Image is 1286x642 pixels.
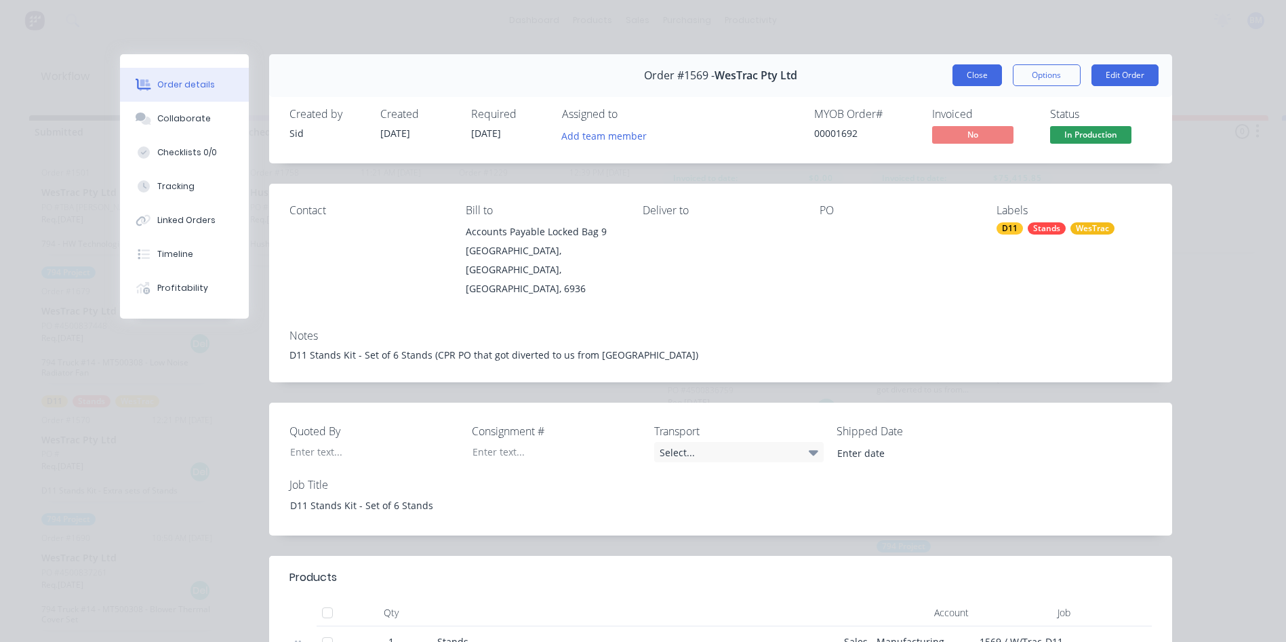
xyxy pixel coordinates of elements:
[120,271,249,305] button: Profitability
[932,108,1034,121] div: Invoiced
[466,204,621,217] div: Bill to
[932,126,1013,143] span: No
[820,204,975,217] div: PO
[1050,126,1131,146] button: In Production
[466,222,621,298] div: Accounts Payable Locked Bag 9[GEOGRAPHIC_DATA], [GEOGRAPHIC_DATA], [GEOGRAPHIC_DATA], 6936
[814,108,916,121] div: MYOB Order #
[1070,222,1114,235] div: WesTrac
[839,599,974,626] div: Account
[562,126,654,144] button: Add team member
[1050,126,1131,143] span: In Production
[1013,64,1081,86] button: Options
[554,126,654,144] button: Add team member
[466,241,621,298] div: [GEOGRAPHIC_DATA], [GEOGRAPHIC_DATA], [GEOGRAPHIC_DATA], 6936
[120,237,249,271] button: Timeline
[289,108,364,121] div: Created by
[643,204,798,217] div: Deliver to
[120,68,249,102] button: Order details
[350,599,432,626] div: Qty
[472,423,641,439] label: Consignment #
[157,146,217,159] div: Checklists 0/0
[814,126,916,140] div: 00001692
[562,108,698,121] div: Assigned to
[715,69,797,82] span: WesTrac Pty Ltd
[644,69,715,82] span: Order #1569 -
[997,222,1023,235] div: D11
[380,127,410,140] span: [DATE]
[120,203,249,237] button: Linked Orders
[654,423,824,439] label: Transport
[157,282,208,294] div: Profitability
[974,599,1076,626] div: Job
[157,214,216,226] div: Linked Orders
[471,127,501,140] span: [DATE]
[471,108,546,121] div: Required
[997,204,1152,217] div: Labels
[837,423,1006,439] label: Shipped Date
[289,423,459,439] label: Quoted By
[380,108,455,121] div: Created
[466,222,621,241] div: Accounts Payable Locked Bag 9
[1028,222,1066,235] div: Stands
[120,169,249,203] button: Tracking
[157,180,195,193] div: Tracking
[120,102,249,136] button: Collaborate
[120,136,249,169] button: Checklists 0/0
[1050,108,1152,121] div: Status
[1091,64,1159,86] button: Edit Order
[828,443,997,463] input: Enter date
[654,442,824,462] div: Select...
[289,126,364,140] div: Sid
[157,113,211,125] div: Collaborate
[157,248,193,260] div: Timeline
[952,64,1002,86] button: Close
[289,329,1152,342] div: Notes
[289,348,1152,362] div: D11 Stands Kit - Set of 6 Stands (CPR PO that got diverted to us from [GEOGRAPHIC_DATA])
[289,477,459,493] label: Job Title
[289,204,445,217] div: Contact
[157,79,215,91] div: Order details
[289,569,337,586] div: Products
[279,496,449,515] div: D11 Stands Kit - Set of 6 Stands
